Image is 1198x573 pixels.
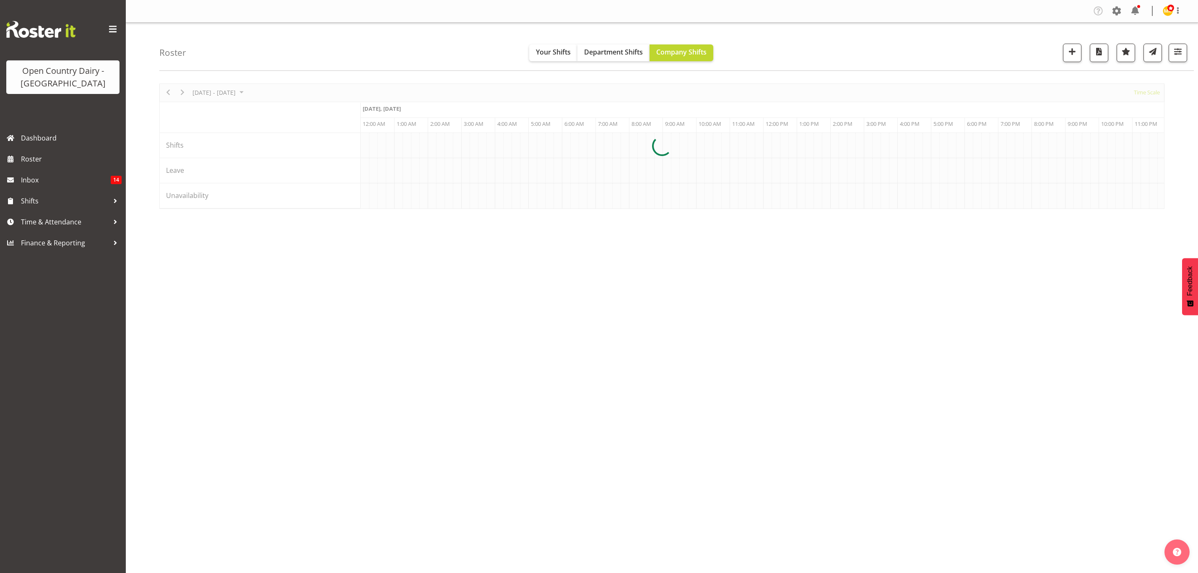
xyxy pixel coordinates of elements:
div: Open Country Dairy - [GEOGRAPHIC_DATA] [15,65,111,90]
button: Send a list of all shifts for the selected filtered period to all rostered employees. [1143,44,1162,62]
h4: Roster [159,48,186,57]
img: Rosterit website logo [6,21,75,38]
img: help-xxl-2.png [1173,548,1181,556]
span: Feedback [1186,266,1194,296]
button: Feedback - Show survey [1182,258,1198,315]
span: Department Shifts [584,47,643,57]
button: Highlight an important date within the roster. [1117,44,1135,62]
span: Company Shifts [656,47,707,57]
span: Inbox [21,174,111,186]
span: Time & Attendance [21,216,109,228]
button: Download a PDF of the roster according to the set date range. [1090,44,1108,62]
span: Your Shifts [536,47,571,57]
span: Finance & Reporting [21,237,109,249]
button: Your Shifts [529,44,577,61]
button: Company Shifts [650,44,713,61]
button: Add a new shift [1063,44,1081,62]
span: Dashboard [21,132,122,144]
button: Department Shifts [577,44,650,61]
span: Roster [21,153,122,165]
span: Shifts [21,195,109,207]
button: Filter Shifts [1169,44,1187,62]
span: 14 [111,176,122,184]
img: milk-reception-awarua7542.jpg [1163,6,1173,16]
